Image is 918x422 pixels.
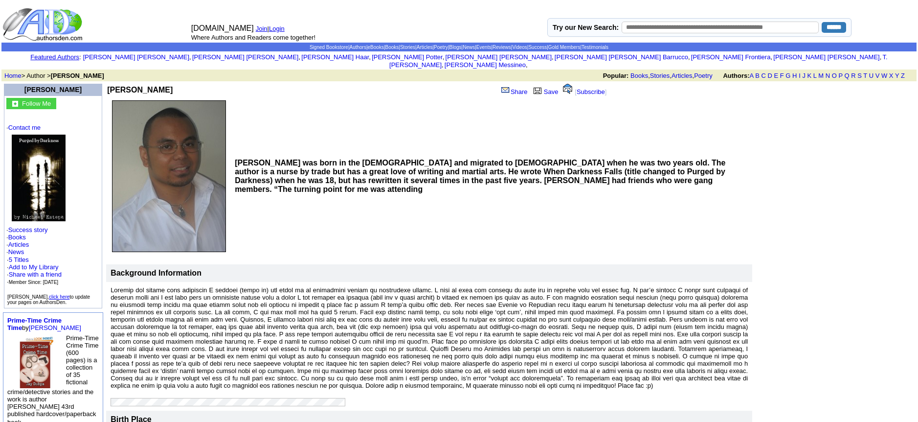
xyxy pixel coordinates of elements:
[400,45,415,50] a: Stories
[548,45,581,50] a: Gold Members
[372,53,443,61] a: [PERSON_NAME] Potter
[774,72,778,79] a: E
[22,99,51,107] a: Follow Me
[310,45,348,50] a: Signed Bookstore
[301,53,369,61] a: [PERSON_NAME] Haar
[192,53,298,61] a: [PERSON_NAME] [PERSON_NAME]
[83,53,189,61] a: [PERSON_NAME] [PERSON_NAME]
[7,263,62,285] font: · · ·
[7,294,90,305] font: [PERSON_NAME], to update your pages on AuthorsDen.
[256,25,268,32] a: Join
[107,86,173,94] b: [PERSON_NAME]
[582,45,608,50] a: Testimonials
[512,45,527,50] a: Videos
[501,86,510,94] img: share_page.gif
[755,72,760,79] a: B
[772,55,773,60] font: i
[368,45,384,50] a: eBooks
[8,241,29,248] a: Articles
[4,72,104,79] font: > Author >
[807,72,812,79] a: K
[83,53,888,69] font: , , , , , , , , , ,
[869,72,873,79] a: U
[767,72,772,79] a: D
[10,334,64,388] img: 58799.jpg
[449,45,462,50] a: Blogs
[112,100,226,252] img: 128750.JPG
[650,72,670,79] a: Stories
[7,317,81,331] font: by
[863,72,867,79] a: T
[780,72,784,79] a: F
[563,84,572,94] img: alert.gif
[500,88,528,95] a: Share
[553,23,619,31] label: Try our New Search:
[785,72,790,79] a: G
[29,324,81,331] a: [PERSON_NAME]
[802,72,806,79] a: J
[531,88,559,95] a: Save
[446,53,552,61] a: [PERSON_NAME] [PERSON_NAME]
[875,72,880,79] a: V
[22,100,51,107] font: Follow Me
[51,72,104,79] b: [PERSON_NAME]
[268,25,288,32] font: |
[493,45,511,50] a: Reviews
[6,124,100,286] font: · · · · ·
[690,55,691,60] font: i
[235,159,725,193] b: [PERSON_NAME] was born in the [DEMOGRAPHIC_DATA] and migrated to [DEMOGRAPHIC_DATA] when he was t...
[191,55,192,60] font: i
[191,34,315,41] font: Where Authors and Readers come together!
[8,124,41,131] a: Contact me
[603,72,914,79] font: , , ,
[851,72,855,79] a: R
[575,88,577,95] font: [
[24,86,82,94] a: [PERSON_NAME]
[191,24,254,32] font: [DOMAIN_NAME]
[881,72,887,79] a: W
[49,294,69,300] a: click here
[750,72,754,79] a: A
[434,45,448,50] a: Poetry
[30,53,81,61] font: :
[349,45,366,50] a: Authors
[444,63,445,68] font: i
[818,72,824,79] a: M
[672,72,693,79] a: Articles
[761,72,765,79] a: C
[691,53,771,61] a: [PERSON_NAME] Frontiera
[630,72,648,79] a: Books
[901,72,905,79] a: Z
[12,101,18,107] img: gc.jpg
[889,72,894,79] a: X
[8,226,48,234] a: Success story
[844,72,849,79] a: Q
[605,88,607,95] font: ]
[528,63,529,68] font: i
[773,53,879,61] a: [PERSON_NAME] [PERSON_NAME]
[813,72,817,79] a: L
[111,269,202,277] b: Background Information
[371,55,372,60] font: i
[444,55,445,60] font: i
[857,72,862,79] a: S
[603,72,629,79] b: Popular:
[9,263,59,271] a: Add to My Library
[577,88,605,95] a: Subscribe
[8,248,24,256] a: News
[532,86,543,94] img: library.gif
[417,45,433,50] a: Articles
[30,53,79,61] a: Featured Authors
[881,55,882,60] font: i
[389,53,888,69] a: T. [PERSON_NAME]
[4,72,22,79] a: Home
[9,271,62,278] a: Share with a friend
[7,317,62,331] a: Prime-Time Crime Time
[895,72,899,79] a: Y
[12,135,66,221] img: 44176.jpg
[269,25,285,32] a: Login
[832,72,837,79] a: O
[554,55,555,60] font: i
[826,72,830,79] a: N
